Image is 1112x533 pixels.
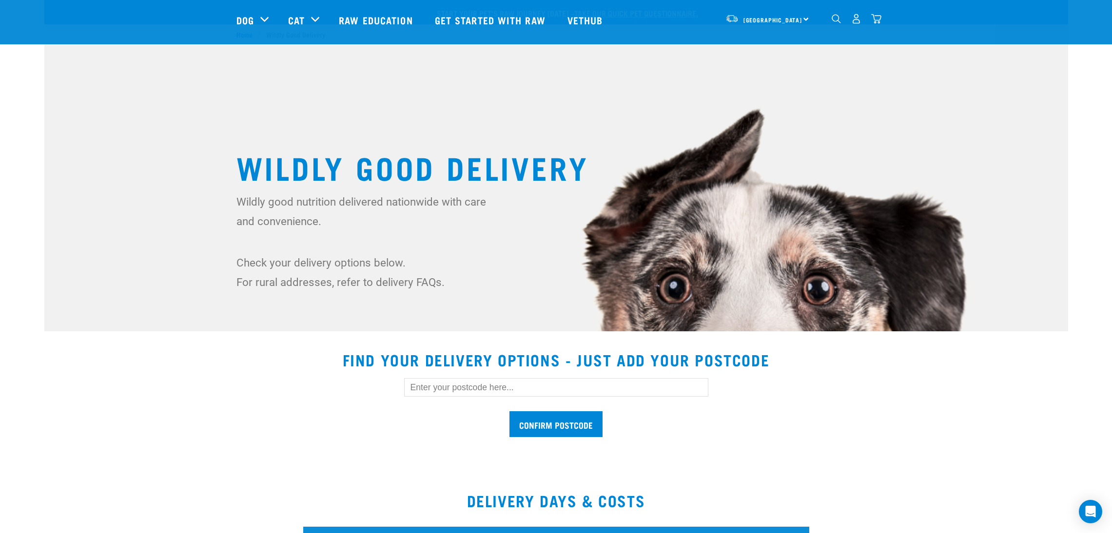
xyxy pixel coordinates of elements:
img: home-icon@2x.png [871,14,881,24]
a: Dog [236,13,254,27]
p: Check your delivery options below. For rural addresses, refer to delivery FAQs. [236,253,492,292]
img: user.png [851,14,861,24]
img: home-icon-1@2x.png [832,14,841,23]
div: Open Intercom Messenger [1079,500,1102,523]
input: Enter your postcode here... [404,378,708,397]
a: Vethub [558,0,615,39]
input: Confirm postcode [509,411,603,437]
h2: Find your delivery options - just add your postcode [56,351,1056,368]
span: [GEOGRAPHIC_DATA] [743,18,802,21]
a: Raw Education [329,0,425,39]
img: van-moving.png [725,14,739,23]
p: Wildly good nutrition delivered nationwide with care and convenience. [236,192,492,231]
a: Cat [288,13,305,27]
a: Get started with Raw [425,0,558,39]
h2: DELIVERY DAYS & COSTS [44,492,1068,509]
h1: Wildly Good Delivery [236,149,876,184]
